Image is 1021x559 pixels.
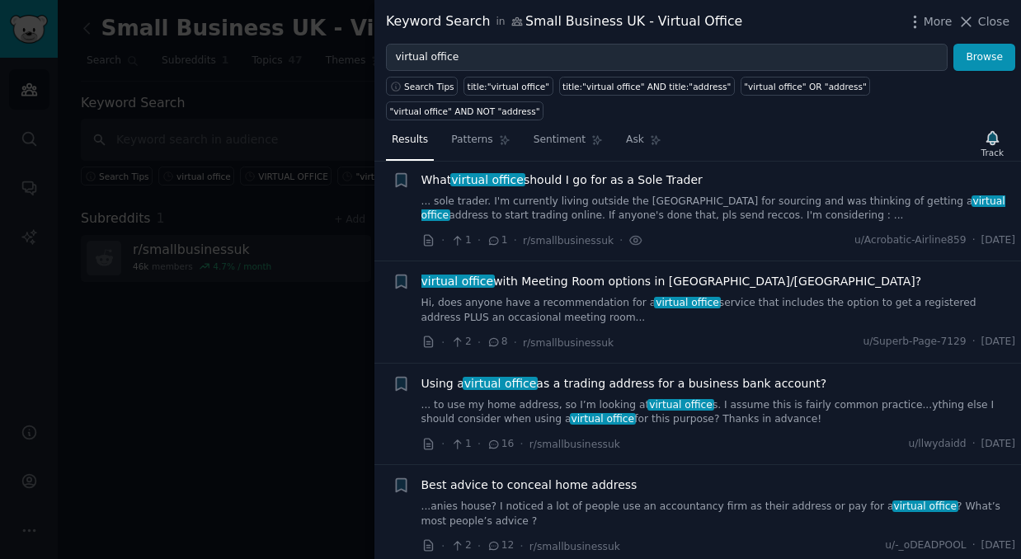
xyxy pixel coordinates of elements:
[421,500,1016,528] a: ...anies house? I noticed a lot of people use an accountancy firm as their address or pay for avi...
[478,334,481,351] span: ·
[478,435,481,453] span: ·
[972,233,976,248] span: ·
[451,133,492,148] span: Patterns
[390,106,540,117] div: "virtual office" AND NOT "address"
[647,399,713,411] span: virtual office
[619,232,623,249] span: ·
[441,538,445,555] span: ·
[924,13,953,31] span: More
[450,437,471,452] span: 1
[487,538,514,553] span: 12
[534,133,586,148] span: Sentiment
[386,127,434,161] a: Results
[386,44,948,72] input: Try a keyword related to your business
[450,233,471,248] span: 1
[906,13,953,31] button: More
[421,195,1016,223] a: ... sole trader. I'm currently living outside the [GEOGRAPHIC_DATA] for sourcing and was thinking...
[421,375,827,392] a: Using avirtual officeas a trading address for a business bank account?
[744,81,867,92] div: "virtual office" OR "address"
[514,232,517,249] span: ·
[559,77,735,96] a: title:"virtual office" AND title:"address"
[562,81,731,92] div: title:"virtual office" AND title:"address"
[953,44,1015,72] button: Browse
[972,437,976,452] span: ·
[487,335,507,350] span: 8
[421,375,827,392] span: Using a as a trading address for a business bank account?
[421,171,703,189] a: Whatvirtual officeshould I go for as a Sole Trader
[972,335,976,350] span: ·
[441,334,445,351] span: ·
[854,233,967,248] span: u/Acrobatic-Airline859
[421,398,1016,427] a: ... to use my home address, so I’m looking atvirtual offices. I assume this is fairly common prac...
[885,538,966,553] span: u/-_oDEADPOOL
[981,335,1015,350] span: [DATE]
[981,437,1015,452] span: [DATE]
[496,15,505,30] span: in
[976,126,1009,161] button: Track
[863,335,966,350] span: u/Superb-Page-7129
[450,335,471,350] span: 2
[981,233,1015,248] span: [DATE]
[478,538,481,555] span: ·
[450,173,525,186] span: virtual office
[421,477,638,494] a: Best advice to conceal home address
[626,133,644,148] span: Ask
[441,232,445,249] span: ·
[520,538,523,555] span: ·
[487,233,507,248] span: 1
[570,413,636,425] span: virtual office
[404,81,454,92] span: Search Tips
[450,538,471,553] span: 2
[523,235,614,247] span: r/smallbusinessuk
[978,13,1009,31] span: Close
[520,435,523,453] span: ·
[445,127,515,161] a: Patterns
[421,273,922,290] span: with Meeting Room options in [GEOGRAPHIC_DATA]/[GEOGRAPHIC_DATA]?
[463,377,538,390] span: virtual office
[421,171,703,189] span: What should I go for as a Sole Trader
[386,101,543,120] a: "virtual office" AND NOT "address"
[654,297,720,308] span: virtual office
[421,296,1016,325] a: Hi, does anyone have a recommendation for avirtual officeservice that includes the option to get ...
[741,77,871,96] a: "virtual office" OR "address"
[972,538,976,553] span: ·
[420,275,495,288] span: virtual office
[441,435,445,453] span: ·
[529,439,620,450] span: r/smallbusinessuk
[529,541,620,552] span: r/smallbusinessuk
[908,437,966,452] span: u/llwydaidd
[487,437,514,452] span: 16
[957,13,1009,31] button: Close
[528,127,609,161] a: Sentiment
[514,334,517,351] span: ·
[468,81,549,92] div: title:"virtual office"
[523,337,614,349] span: r/smallbusinessuk
[892,500,958,512] span: virtual office
[392,133,428,148] span: Results
[421,273,922,290] a: virtual officewith Meeting Room options in [GEOGRAPHIC_DATA]/[GEOGRAPHIC_DATA]?
[981,147,1004,158] div: Track
[478,232,481,249] span: ·
[386,77,458,96] button: Search Tips
[981,538,1015,553] span: [DATE]
[463,77,553,96] a: title:"virtual office"
[386,12,742,32] div: Keyword Search Small Business UK - Virtual Office
[620,127,667,161] a: Ask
